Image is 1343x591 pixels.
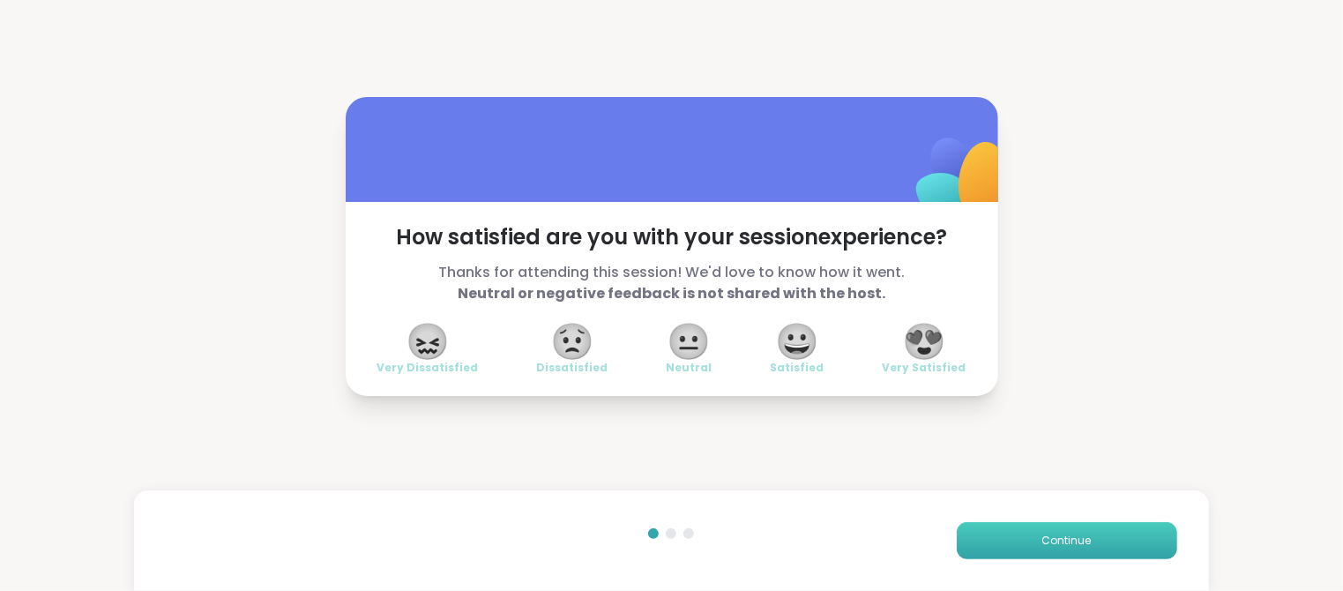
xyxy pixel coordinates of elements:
[883,361,966,375] span: Very Satisfied
[957,522,1177,559] button: Continue
[537,361,608,375] span: Dissatisfied
[377,361,479,375] span: Very Dissatisfied
[406,325,450,357] span: 😖
[875,92,1050,267] img: ShareWell Logomark
[458,283,885,303] b: Neutral or negative feedback is not shared with the host.
[550,325,594,357] span: 😟
[775,325,819,357] span: 😀
[1042,533,1092,549] span: Continue
[668,325,712,357] span: 😐
[377,223,966,251] span: How satisfied are you with your session experience?
[771,361,824,375] span: Satisfied
[902,325,946,357] span: 😍
[667,361,713,375] span: Neutral
[377,262,966,304] span: Thanks for attending this session! We'd love to know how it went.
